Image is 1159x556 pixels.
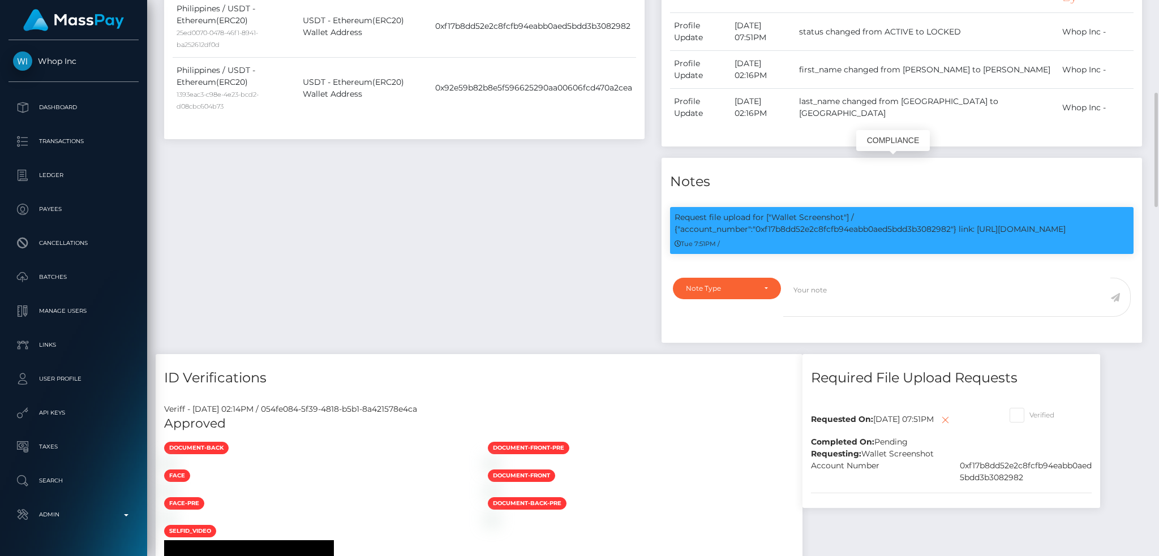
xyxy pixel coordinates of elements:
label: Verified [1010,408,1054,423]
span: document-back-pre [488,497,566,510]
div: Note Type [686,284,755,293]
h4: ID Verifications [164,368,794,388]
p: Transactions [13,133,134,150]
p: Admin [13,506,134,523]
p: API Keys [13,404,134,421]
span: document-front-pre [488,442,569,454]
div: [DATE] 07:51PM Pending [802,403,1001,448]
td: Whop Inc - [1058,13,1134,51]
b: Requesting: [811,449,861,459]
div: Veriff - [DATE] 02:14PM / 054fe084-5f39-4818-b5b1-8a421578e4ca [156,403,802,415]
a: Dashboard [8,93,139,122]
img: MassPay Logo [23,9,124,31]
p: Batches [13,269,134,286]
h5: Approved [164,415,794,433]
span: face-pre [164,497,204,510]
td: [DATE] 07:51PM [731,13,795,51]
td: status changed from ACTIVE to LOCKED [795,13,1058,51]
td: first_name changed from [PERSON_NAME] to [PERSON_NAME] [795,51,1058,89]
div: COMPLIANCE [856,130,930,151]
span: face [164,469,190,482]
a: Batches [8,263,139,291]
div: Wallet Screenshot [802,448,1100,460]
small: 1393eac3-c98e-4e23-bcd2-d08cbc604b73 [177,90,259,110]
h4: Notes [670,172,1134,192]
span: document-front [488,469,555,482]
span: document-back [164,442,229,454]
a: Search [8,467,139,495]
td: Profile Update [670,51,731,89]
a: User Profile [8,365,139,393]
img: ff2848a7-5134-41d2-981d-380207acd2ec [164,459,173,468]
a: Transactions [8,127,139,156]
div: 0xf17b8dd52e2c8fcfb94eabb0aed5bdd3b3082982 [951,460,1100,484]
a: Ledger [8,161,139,189]
a: Payees [8,195,139,223]
p: Manage Users [13,303,134,320]
p: User Profile [13,370,134,387]
a: Admin [8,501,139,529]
a: Cancellations [8,229,139,257]
td: USDT - Ethereum(ERC20) Wallet Address [299,57,431,119]
small: 25ed0070-0478-46f1-8941-ba252612df0d [177,29,258,49]
span: Whop Inc [8,56,139,66]
td: [DATE] 02:16PM [731,51,795,89]
p: Ledger [13,167,134,184]
p: Links [13,337,134,354]
b: Completed On: [811,437,874,447]
td: last_name changed from [GEOGRAPHIC_DATA] to [GEOGRAPHIC_DATA] [795,89,1058,127]
img: 31039396-11d5-45b2-a822-675595a00a33 [164,514,173,523]
p: Search [13,472,134,489]
img: db28726b-2e73-42f9-91f5-925d8093dfb8 [488,459,497,468]
img: Whop Inc [13,51,32,71]
a: Links [8,331,139,359]
p: Cancellations [13,235,134,252]
img: 731891dd-4155-41a8-8b5d-f4bb9fa08184 [488,514,497,523]
img: cf57db59-031c-45c4-b09d-2c7f3b327f42 [488,486,497,495]
td: Profile Update [670,13,731,51]
td: Profile Update [670,89,731,127]
span: selfid_video [164,525,216,537]
small: Tue 7:51PM / [675,240,720,248]
p: Dashboard [13,99,134,116]
td: Whop Inc - [1058,51,1134,89]
td: Philippines / USDT - Ethereum(ERC20) [173,57,299,119]
button: Note Type [673,278,781,299]
p: Taxes [13,438,134,455]
td: Whop Inc - [1058,89,1134,127]
img: bf02f8f4-7bf0-4cce-b3b9-41e9d59a8b37 [164,486,173,495]
a: Taxes [8,433,139,461]
p: Payees [13,201,134,218]
td: 0x92e59b82b8e5f596625290aa00606fcd470a2cea [431,57,636,119]
h4: Required File Upload Requests [811,368,1092,388]
td: [DATE] 02:16PM [731,89,795,127]
p: Request file upload for ["Wallet Screenshot"] / {"account_number":"0xf17b8dd52e2c8fcfb94eabb0aed5... [675,212,1129,235]
b: Requested On: [811,413,873,424]
a: API Keys [8,399,139,427]
div: Account Number [802,460,951,484]
a: Manage Users [8,297,139,325]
